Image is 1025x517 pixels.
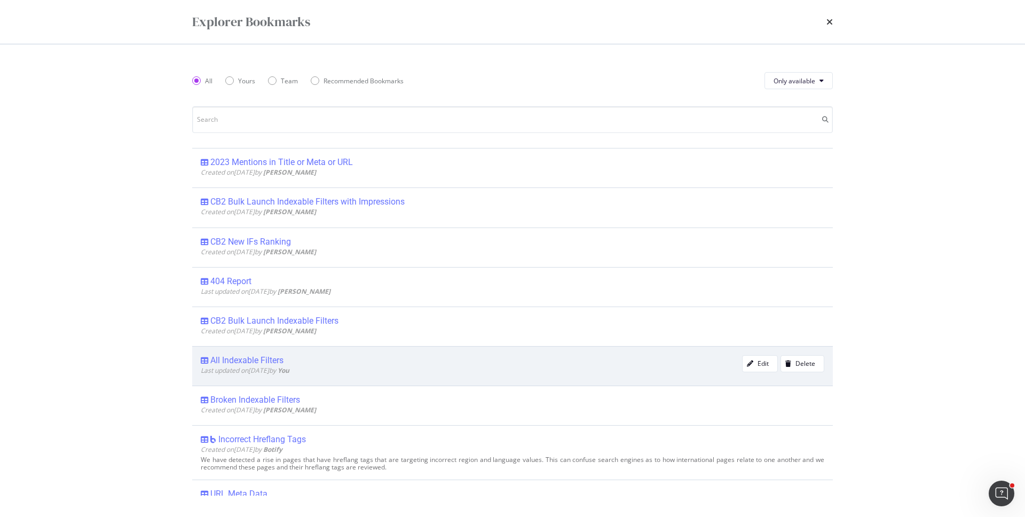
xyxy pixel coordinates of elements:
div: Recommended Bookmarks [324,76,404,85]
div: All [205,76,212,85]
iframe: Intercom live chat [989,481,1014,506]
b: [PERSON_NAME] [278,287,330,296]
div: Edit [758,359,769,368]
div: Yours [225,76,255,85]
div: Recommended Bookmarks [311,76,404,85]
span: Created on [DATE] by [201,445,282,454]
span: Created on [DATE] by [201,326,316,335]
b: Botify [263,445,282,454]
div: CB2 New IFs Ranking [210,237,291,247]
span: Last updated on [DATE] by [201,287,330,296]
div: Explorer Bookmarks [192,13,310,31]
b: You [278,366,289,375]
button: Only available [764,72,833,89]
b: [PERSON_NAME] [263,326,316,335]
span: Only available [774,76,815,85]
div: Team [281,76,298,85]
input: Search [192,106,833,133]
div: Incorrect Hreflang Tags [218,434,306,445]
span: Created on [DATE] by [201,168,316,177]
b: [PERSON_NAME] [263,168,316,177]
div: URL Meta Data [210,489,267,499]
div: All Indexable Filters [210,355,283,366]
b: [PERSON_NAME] [263,207,316,216]
div: 2023 Mentions in Title or Meta or URL [210,157,353,168]
div: 404 Report [210,276,251,287]
div: CB2 Bulk Launch Indexable Filters with Impressions [210,197,405,207]
button: Delete [780,355,824,372]
div: times [826,13,833,31]
b: [PERSON_NAME] [263,405,316,414]
div: We have detected a rise in pages that have hreflang tags that are targeting incorrect region and ... [201,456,824,471]
span: Created on [DATE] by [201,207,316,216]
div: All [192,76,212,85]
b: [PERSON_NAME] [263,247,316,256]
div: Delete [795,359,815,368]
div: Team [268,76,298,85]
span: Created on [DATE] by [201,247,316,256]
div: CB2 Bulk Launch Indexable Filters [210,316,338,326]
button: Edit [742,355,778,372]
span: Created on [DATE] by [201,405,316,414]
span: Last updated on [DATE] by [201,366,289,375]
div: Yours [238,76,255,85]
div: Broken Indexable Filters [210,395,300,405]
